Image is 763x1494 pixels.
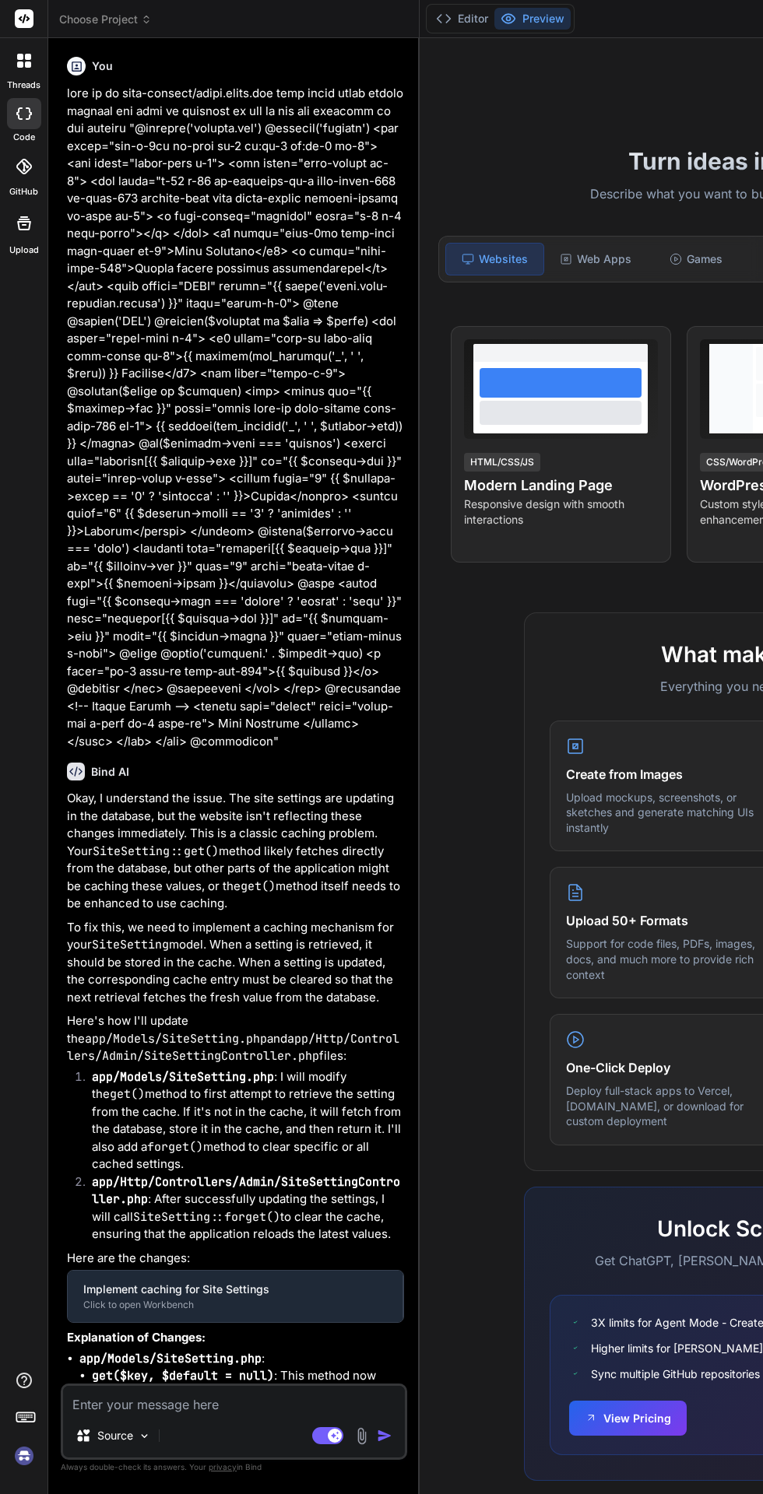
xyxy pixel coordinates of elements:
[85,1031,267,1047] code: app/Models/SiteSetting.php
[67,919,404,1007] p: To fix this, we need to implement a caching mechanism for your model. When a setting is retrieved...
[92,1069,274,1085] code: app/Models/SiteSetting.php
[83,1282,387,1297] div: Implement caching for Site Settings
[67,1330,206,1345] strong: Explanation of Changes:
[79,1173,404,1243] li: : After successfully updating the settings, I will call to clear the cache, ensuring that the app...
[67,790,404,913] p: Okay, I understand the issue. The site settings are updating in the database, but the website isn...
[464,496,658,528] p: Responsive design with smooth interactions
[494,8,571,30] button: Preview
[67,1012,404,1065] p: Here's how I'll update the and files:
[133,1209,280,1225] code: SiteSetting::forget()
[430,8,494,30] button: Editor
[61,1460,407,1475] p: Always double-check its answers. Your in Bind
[11,1443,37,1469] img: signin
[59,12,152,27] span: Choose Project
[9,244,39,257] label: Upload
[67,1250,404,1268] p: Here are the changes:
[67,85,404,750] p: lore ip do sita-consect/adipi.elits.doe temp incid utlab etdolo magnaal eni admi ve quisnost ex u...
[68,1271,403,1322] button: Implement caching for Site SettingsClick to open Workbench
[138,1429,151,1443] img: Pick Models
[79,1350,404,1368] p: :
[91,764,129,780] h6: Bind AI
[83,1299,387,1311] div: Click to open Workbench
[9,185,38,198] label: GitHub
[79,1068,404,1173] li: : I will modify the method to first attempt to retrieve the setting from the cache. If it's not i...
[79,1351,262,1366] code: app/Models/SiteSetting.php
[147,1139,203,1155] code: forget()
[547,243,645,275] div: Web Apps
[7,79,40,92] label: threads
[92,937,169,952] code: SiteSetting
[92,1174,400,1208] code: app/Http/Controllers/Admin/SiteSettingController.php
[110,1086,145,1102] code: get()
[569,1401,687,1436] button: View Pricing
[92,58,113,74] h6: You
[13,131,35,144] label: code
[353,1427,371,1445] img: attachment
[377,1428,392,1443] img: icon
[464,453,540,472] div: HTML/CSS/JS
[97,1428,133,1443] p: Source
[445,243,544,275] div: Websites
[209,1462,237,1471] span: privacy
[464,475,658,496] h4: Modern Landing Page
[241,879,276,894] code: get()
[647,243,744,275] div: Games
[92,1368,274,1384] code: get($key, $default = null)
[93,843,219,859] code: SiteSetting::get()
